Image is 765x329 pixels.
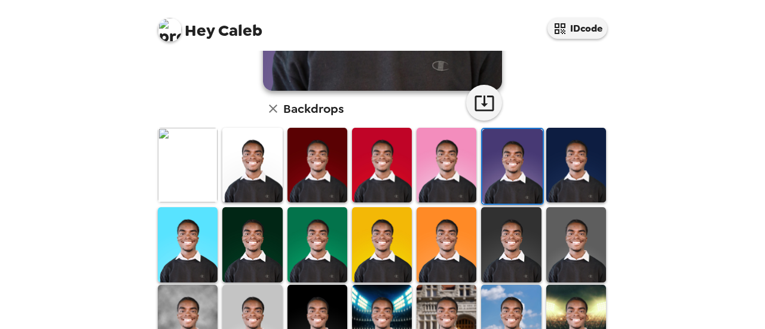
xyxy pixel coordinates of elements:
span: Caleb [158,12,262,39]
h6: Backdrops [283,99,344,118]
img: profile pic [158,18,182,42]
img: Original [158,128,218,202]
button: IDcode [547,18,607,39]
span: Hey [185,20,215,41]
